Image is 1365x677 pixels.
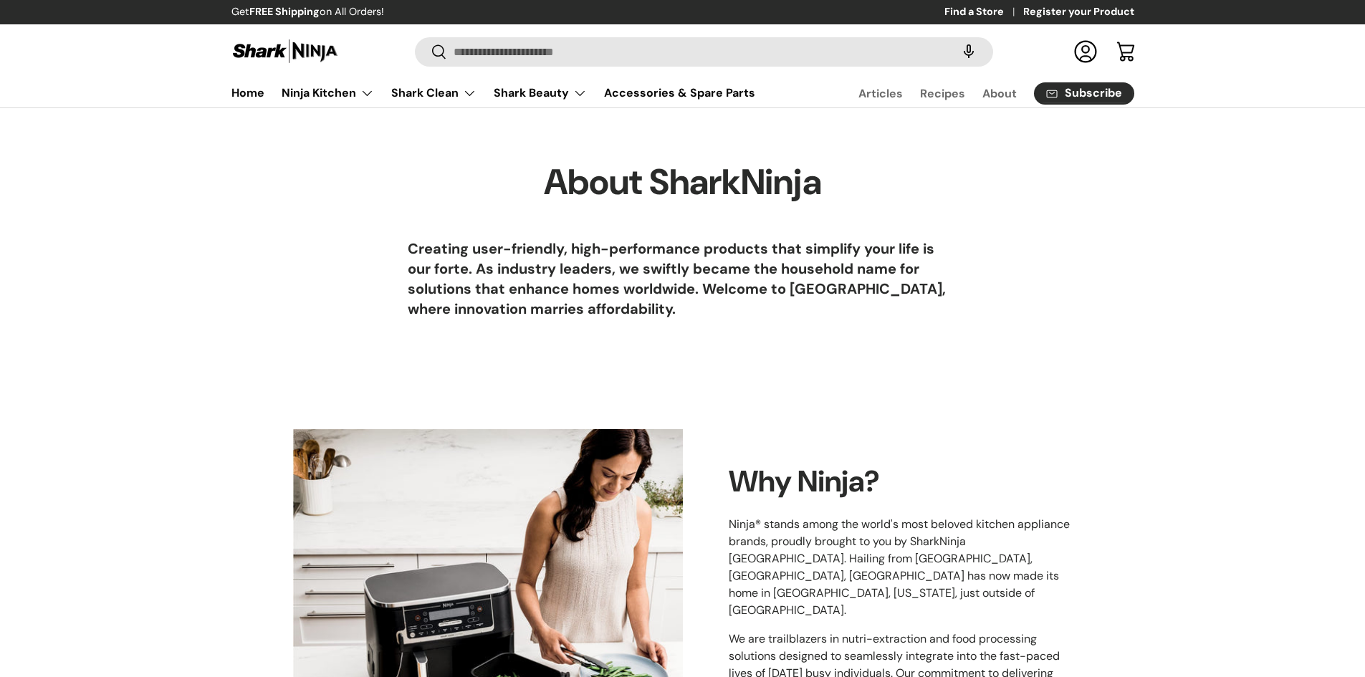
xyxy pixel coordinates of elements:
img: Shark Ninja Philippines [231,37,339,65]
a: About [982,80,1017,107]
summary: Shark Beauty [485,79,595,107]
nav: Secondary [824,79,1134,107]
summary: Shark Clean [383,79,485,107]
a: Subscribe [1034,82,1134,105]
p: Get on All Orders! [231,4,384,20]
h2: Why Ninja? [729,463,1073,501]
a: Shark Clean [391,79,476,107]
summary: Ninja Kitchen [273,79,383,107]
a: Register your Product [1023,4,1134,20]
strong: FREE Shipping [249,5,320,18]
a: Shark Beauty [494,79,587,107]
a: Ninja Kitchen [282,79,374,107]
a: Articles [858,80,903,107]
h6: Creating user-friendly, high-performance products that simplify your life is our forte. As indust... [408,239,958,319]
a: Recipes [920,80,965,107]
nav: Primary [231,79,755,107]
a: Home [231,79,264,107]
p: Ninja® stands among the world's most beloved kitchen appliance brands, proudly brought to you by ... [729,516,1073,619]
h1: About SharkNinja [408,160,958,204]
span: Subscribe [1065,87,1122,99]
a: Find a Store [944,4,1023,20]
speech-search-button: Search by voice [946,36,992,67]
a: Accessories & Spare Parts [604,79,755,107]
